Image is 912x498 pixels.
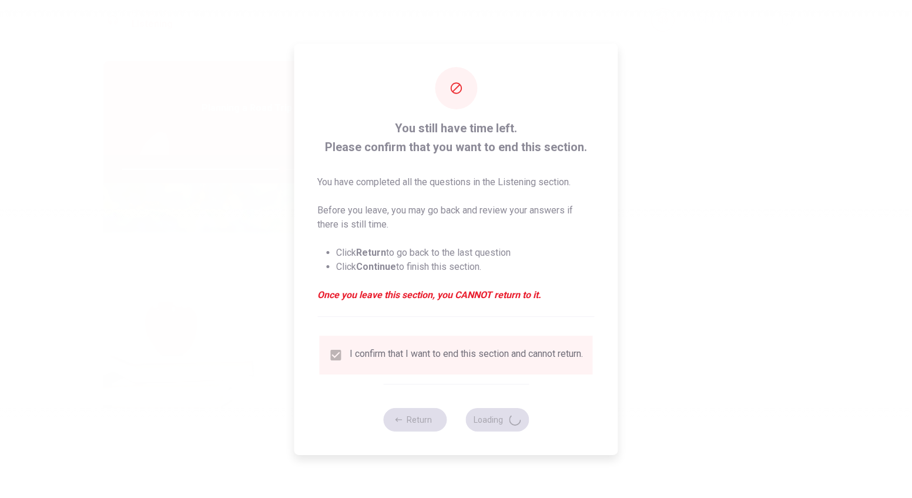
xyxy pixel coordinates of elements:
p: Before you leave, you may go back and review your answers if there is still time. [318,203,595,232]
p: You have completed all the questions in the Listening section. [318,175,595,189]
li: Click to finish this section. [337,260,595,274]
div: I confirm that I want to end this section and cannot return. [350,348,584,362]
button: Loading [465,408,529,432]
button: Return [383,408,447,432]
span: You still have time left. Please confirm that you want to end this section. [318,119,595,156]
em: Once you leave this section, you CANNOT return to it. [318,288,595,302]
strong: Continue [357,261,397,272]
li: Click to go back to the last question [337,246,595,260]
strong: Return [357,247,387,258]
